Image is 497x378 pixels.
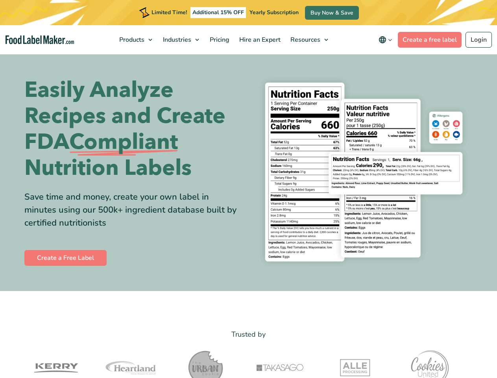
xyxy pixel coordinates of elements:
[115,25,156,54] a: Products
[205,25,233,54] a: Pricing
[161,35,192,44] span: Industries
[24,250,107,266] a: Create a Free Label
[398,32,462,48] a: Create a free label
[117,35,145,44] span: Products
[235,25,284,54] a: Hire an Expert
[152,9,187,16] span: Limited Time!
[190,7,246,18] span: Additional 15% OFF
[249,9,299,16] span: Yearly Subscription
[237,35,281,44] span: Hire an Expert
[288,35,321,44] span: Resources
[24,191,243,230] div: Save time and money, create your own label in minutes using our 500k+ ingredient database built b...
[286,25,332,54] a: Resources
[305,6,359,20] a: Buy Now & Save
[24,77,243,181] h1: Easily Analyze Recipes and Create FDA Nutrition Labels
[466,32,492,48] a: Login
[24,329,473,340] p: Trusted by
[207,35,230,44] span: Pricing
[158,25,203,54] a: Industries
[69,129,178,155] span: Compliant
